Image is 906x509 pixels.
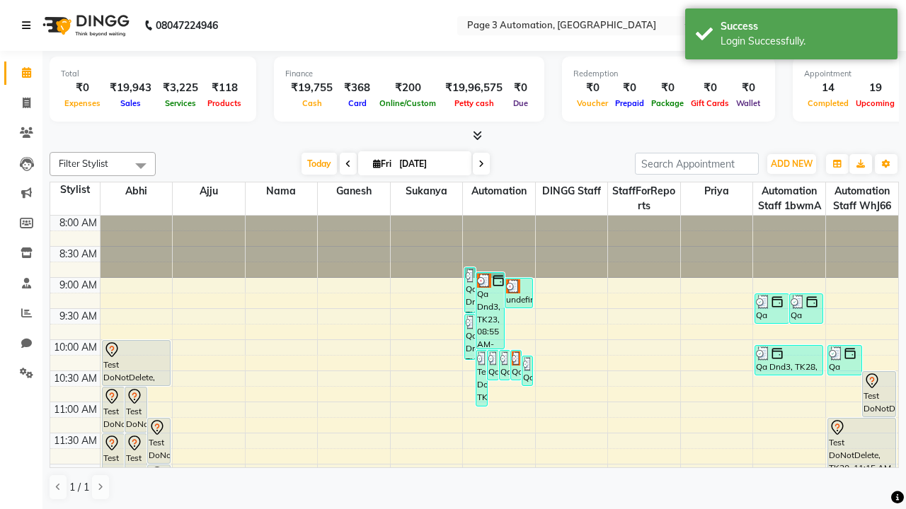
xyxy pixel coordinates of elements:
div: 11:00 AM [51,402,100,417]
input: 2025-10-03 [395,153,466,175]
img: logo [36,6,133,45]
div: Qa Dnd3, TK25, 09:15 AM-09:45 AM, Hair Cut By Expert-Men [790,294,823,323]
div: Redemption [573,68,764,80]
div: Qa Dnd3, TK31, 10:10 AM-10:40 AM, Hair cut Below 12 years (Boy) [500,351,510,380]
div: 12:00 PM [52,464,100,479]
span: Upcoming [852,98,898,108]
span: Voucher [573,98,612,108]
div: ₹0 [733,80,764,96]
span: 1 / 1 [69,480,89,495]
div: ₹0 [573,80,612,96]
div: ₹3,225 [157,80,204,96]
div: Finance [285,68,533,80]
div: 10:30 AM [51,371,100,386]
div: ₹368 [338,80,376,96]
span: Completed [804,98,852,108]
div: Qa Dnd3, TK30, 10:10 AM-10:40 AM, Hair cut Below 12 years (Boy) [488,351,498,380]
div: Qa Dnd3, TK24, 09:15 AM-09:45 AM, Hair cut Below 12 years (Boy) [755,294,789,323]
div: Qa Dnd3, TK27, 10:05 AM-10:35 AM, Hair cut Below 12 years (Boy) [828,346,861,375]
span: StaffForReports [608,182,680,215]
span: ADD NEW [771,158,813,169]
span: Today [302,153,337,175]
div: 10:00 AM [51,340,100,355]
div: 9:30 AM [57,309,100,324]
div: Qa Dnd3, TK23, 08:55 AM-10:10 AM, Hair Cut By Expert-Men,Hair Cut-Men [476,273,503,349]
div: Qa Dnd3, TK29, 10:10 AM-10:40 AM, Hair cut Below 12 years (Boy) [511,351,521,380]
div: Success [721,19,887,34]
div: ₹0 [612,80,648,96]
div: Qa Dnd3, TK32, 10:15 AM-10:45 AM, Hair cut Below 12 years (Boy) [522,356,532,385]
span: Cash [299,98,326,108]
span: Abhi [101,182,173,200]
span: Ganesh [318,182,390,200]
span: Petty cash [451,98,498,108]
span: Products [204,98,245,108]
span: Sukanya [391,182,463,200]
span: Sales [117,98,144,108]
div: 8:30 AM [57,247,100,262]
div: ₹19,943 [104,80,157,96]
div: Test DoNotDelete, TK15, 10:00 AM-10:45 AM, Hair Cut-Men [103,341,170,385]
div: Total [61,68,245,80]
div: Stylist [50,182,100,197]
div: ₹0 [508,80,533,96]
span: Automation Staff 1bwmA [753,182,825,215]
span: Nama [246,182,318,200]
span: DINGG Staff [536,182,608,200]
div: ₹19,755 [285,80,338,96]
span: Priya [681,182,753,200]
input: Search Appointment [635,153,759,175]
div: ₹19,96,575 [440,80,508,96]
div: Test DoNotDelete, TK07, 10:45 AM-11:30 AM, Hair Cut-Men [103,387,124,432]
div: Login Successfully. [721,34,887,49]
div: Test DoNotDelete, TK11, 11:15 AM-12:00 PM, Hair Cut-Men [148,419,169,463]
div: ₹118 [204,80,245,96]
span: Filter Stylist [59,158,108,169]
span: Automation Staff WhJ66 [826,182,898,215]
span: Expenses [61,98,104,108]
div: 19 [852,80,898,96]
div: 8:00 AM [57,216,100,230]
span: Automation [463,182,535,200]
span: Card [345,98,370,108]
div: Test DoNotDelete, TK07, 11:30 AM-12:30 PM, Hair Cut-Women [103,434,124,494]
button: ADD NEW [767,154,816,174]
span: Online/Custom [376,98,440,108]
span: Gift Cards [687,98,733,108]
div: Test DoNotDelete, TK20, 10:30 AM-11:15 AM, Hair Cut-Men [863,372,896,416]
div: Qa Dnd3, TK26, 09:35 AM-10:20 AM, Hair Cut-Men [465,315,475,359]
div: undefined, TK21, 09:00 AM-09:30 AM, Hair cut Below 12 years (Boy) [505,279,532,308]
div: Test DoNotDelete, TK14, 10:45 AM-11:30 AM, Hair Cut-Men [125,387,147,432]
div: ₹200 [376,80,440,96]
span: Fri [369,158,395,169]
div: 9:00 AM [57,278,100,293]
div: Test DoNotDelete, TK34, 10:10 AM-11:05 AM, Special Hair Wash- Men [476,351,486,406]
div: ₹0 [61,80,104,96]
span: Package [648,98,687,108]
div: Test DoNotDelete, TK12, 11:30 AM-12:15 PM, Hair Cut-Men [125,434,147,479]
span: Prepaid [612,98,648,108]
div: Qa Dnd3, TK28, 10:05 AM-10:35 AM, Hair cut Below 12 years (Boy) [755,346,822,375]
span: Ajju [173,182,245,200]
span: Wallet [733,98,764,108]
div: Test DoNotDelete, TK20, 11:15 AM-12:15 PM, Hair Cut-Women [828,419,896,479]
div: 11:30 AM [51,433,100,448]
div: Qa Dnd3, TK22, 08:50 AM-09:35 AM, Hair Cut-Men [465,268,475,312]
span: Due [510,98,532,108]
b: 08047224946 [156,6,218,45]
span: Services [161,98,200,108]
div: ₹0 [687,80,733,96]
div: ₹0 [648,80,687,96]
div: 14 [804,80,852,96]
